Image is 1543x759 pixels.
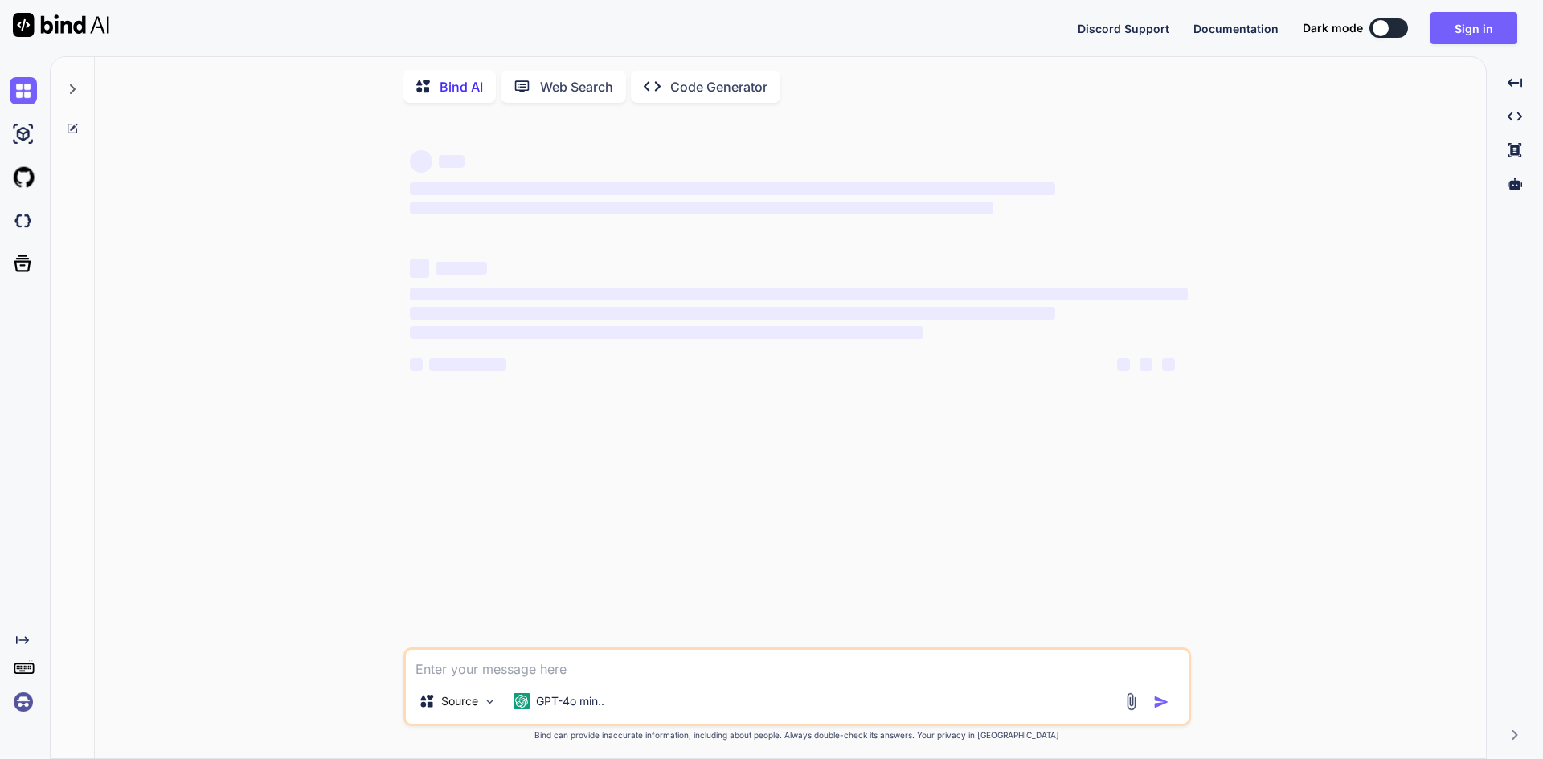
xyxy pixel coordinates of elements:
span: ‌ [1162,358,1175,371]
span: ‌ [410,259,429,278]
img: attachment [1122,692,1140,711]
img: ai-studio [10,120,37,148]
img: darkCloudIdeIcon [10,207,37,235]
span: ‌ [429,358,506,371]
span: ‌ [410,307,1055,320]
span: ‌ [410,326,923,339]
span: ‌ [410,182,1055,195]
span: ‌ [410,288,1188,300]
p: Bind AI [440,77,483,96]
p: Source [441,693,478,709]
p: Web Search [540,77,613,96]
span: ‌ [436,262,487,275]
span: Documentation [1193,22,1279,35]
img: chat [10,77,37,104]
span: ‌ [1117,358,1130,371]
span: ‌ [410,150,432,173]
button: Documentation [1193,20,1279,37]
span: Dark mode [1303,20,1363,36]
img: icon [1153,694,1169,710]
img: Pick Models [483,695,497,708]
img: GPT-4o mini [514,693,530,709]
button: Discord Support [1078,20,1169,37]
button: Sign in [1430,12,1517,44]
p: Code Generator [670,77,767,96]
span: ‌ [410,202,993,214]
span: ‌ [1140,358,1152,371]
p: Bind can provide inaccurate information, including about people. Always double-check its answers.... [403,729,1191,741]
img: Bind AI [13,13,109,37]
p: GPT-4o min.. [536,693,604,709]
span: ‌ [439,155,465,168]
img: signin [10,688,37,716]
span: ‌ [410,358,423,371]
span: Discord Support [1078,22,1169,35]
img: githubLight [10,164,37,191]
